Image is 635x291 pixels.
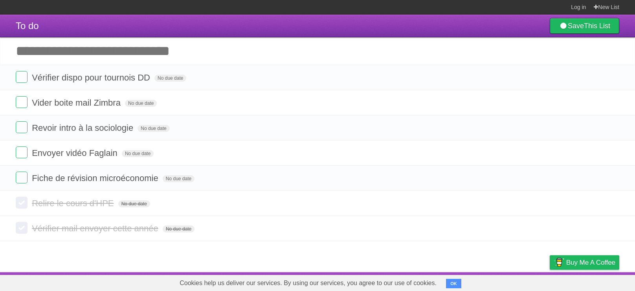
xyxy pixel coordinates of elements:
[16,172,28,183] label: Done
[16,222,28,234] label: Done
[154,75,186,82] span: No due date
[32,173,160,183] span: Fiche de révision microéconomie
[445,274,462,289] a: About
[32,148,119,158] span: Envoyer vidéo Faglain
[471,274,503,289] a: Developers
[16,96,28,108] label: Done
[584,22,610,30] b: This List
[16,71,28,83] label: Done
[550,18,619,34] a: SaveThis List
[570,274,619,289] a: Suggest a feature
[172,275,444,291] span: Cookies help us deliver our services. By using our services, you agree to our use of cookies.
[16,20,39,31] span: To do
[446,279,461,288] button: OK
[163,175,195,182] span: No due date
[32,123,135,133] span: Revoir intro à la sociologie
[122,150,154,157] span: No due date
[566,256,615,269] span: Buy me a coffee
[32,223,160,233] span: Vérifier mail envoyer cette année
[16,197,28,209] label: Done
[32,73,152,82] span: Vérifier dispo pour tournois DD
[16,146,28,158] label: Done
[554,256,564,269] img: Buy me a coffee
[138,125,169,132] span: No due date
[118,200,150,207] span: No due date
[550,255,619,270] a: Buy me a coffee
[32,98,123,108] span: Vider boite mail Zimbra
[513,274,530,289] a: Terms
[32,198,116,208] span: Relire le cours d'HPE
[540,274,560,289] a: Privacy
[163,225,195,232] span: No due date
[16,121,28,133] label: Done
[125,100,157,107] span: No due date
